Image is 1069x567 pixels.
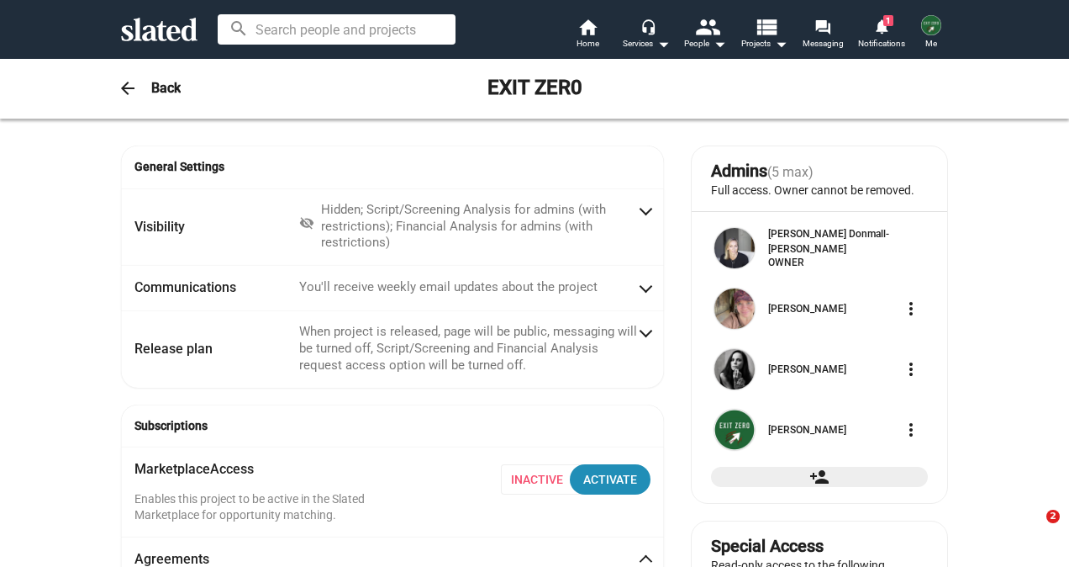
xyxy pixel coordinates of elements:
div: Activate [583,464,637,495]
div: MarketplaceAccess [121,491,664,536]
mat-icon: headset_mic [640,19,656,34]
span: (5 max) [767,164,814,180]
iframe: Intercom live chat [1012,510,1052,550]
span: 1 [883,15,893,26]
mat-expansion-panel-header: VisibilityHidden; Script/Screening Analysis for admins (with restrictions); Financial Analysis fo... [121,188,664,266]
img: Lisa Donmall-Reeve [714,228,755,268]
mat-expansion-panel-header: General Settings [121,146,664,188]
mat-icon: visibility_off [299,215,314,236]
button: Activate [570,464,650,495]
mat-panel-title: Visibility [134,202,286,252]
mat-icon: forum [814,19,830,34]
span: Notifications [858,34,905,54]
div: Hidden; Script/Screening Analysis for admins (with restrictions); Financial Analysis for admins (... [321,202,637,252]
mat-icon: person_add [809,467,829,487]
a: [PERSON_NAME] [768,424,846,436]
span: Messaging [803,34,844,54]
span: Home [577,34,599,54]
a: [PERSON_NAME] [768,303,846,315]
h3: Back [151,79,181,97]
span: 2 [1046,510,1060,523]
mat-panel-title: Communications [134,278,286,296]
span: Inactive [501,464,585,495]
mat-panel-title: Marketplace Access [134,460,286,478]
mat-expansion-panel-header: CommunicationsYou'll receive weekly email updates about the project [121,265,664,310]
button: Add admin to the project [711,467,928,487]
a: [PERSON_NAME] [768,363,846,375]
mat-expansion-panel-header: Subscriptions [121,405,664,448]
span: Me [925,34,937,54]
p: Enables this project to be active in the Slated Marketplace for opportunity matching. [134,491,387,522]
mat-icon: arrow_drop_down [653,34,673,54]
mat-icon: home [577,17,598,37]
div: Admins [711,160,914,183]
img: Kurt Fried [921,15,941,35]
a: Home [558,17,617,54]
button: Services [617,17,676,54]
mat-icon: arrow_drop_down [771,34,791,54]
mat-icon: arrow_back [118,78,138,98]
img: Vicki Speegle [714,289,755,329]
a: [PERSON_NAME] Donmall-[PERSON_NAME] [768,228,889,255]
button: Kurt FriedMe [911,12,951,56]
mat-icon: more_vert [901,299,921,319]
mat-icon: more_vert [901,359,921,379]
mat-icon: arrow_drop_down [709,34,729,54]
mat-panel-description: You'll receive weekly email updates about the project [299,278,637,296]
p: Full access. Owner cannot be removed. [711,183,914,199]
mat-icon: more_vert [901,420,921,440]
mat-icon: notifications [873,18,889,34]
h2: EXIT ZER0 [487,75,582,102]
mat-icon: people [695,14,719,39]
div: People [684,34,726,54]
span: Projects [741,34,787,54]
div: Services [623,34,670,54]
a: Messaging [793,17,852,54]
span: Subscriptions [134,418,650,434]
a: 1Notifications [852,17,911,54]
span: General Settings [134,159,650,175]
mat-expansion-panel-header: MarketplaceAccess [121,447,664,491]
input: Search people and projects [218,14,456,45]
div: Owner [768,257,928,270]
mat-panel-description: When project is released, page will be public, messaging will be turned off, Script/Screening and... [299,324,637,374]
div: Special Access [711,535,914,558]
mat-expansion-panel-header: Release planWhen project is released, page will be public, messaging will be turned off, Script/S... [121,310,664,388]
mat-panel-title: Release plan [134,324,286,374]
button: Projects [735,17,793,54]
img: Kurt Fried [714,410,755,450]
img: Melissa Mars [714,349,755,389]
mat-icon: view_list [754,14,778,39]
button: People [676,17,735,54]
